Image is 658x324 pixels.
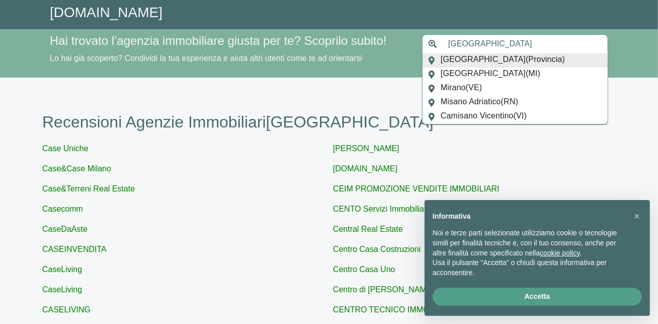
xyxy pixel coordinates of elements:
a: CaseLiving [42,285,82,294]
a: Casecomm [42,205,83,213]
a: cookie policy - il link si apre in una nuova scheda [540,249,580,257]
span: [GEOGRAPHIC_DATA] ( Provincia ) [441,53,565,68]
p: Usa il pulsante “Accetta” o chiudi questa informativa per acconsentire. [433,258,626,278]
input: Inserisci area di ricerca (Comune o Provincia) [442,34,608,53]
span: Misano Adriatico ( RN ) [441,96,518,110]
a: Central Real Estate [333,225,403,233]
a: CENTRO TECNICO IMMOBILIARE [333,305,460,314]
h1: Recensioni Agenzie Immobiliari [GEOGRAPHIC_DATA] [42,112,616,132]
a: Case&Case Milano [42,164,111,173]
a: CaseLiving [42,265,82,274]
a: Case Uniche [42,144,89,153]
a: [DOMAIN_NAME] [333,164,397,173]
button: Accetta [433,288,642,306]
span: Mirano ( VE ) [441,82,482,96]
a: [PERSON_NAME] [333,144,399,153]
a: Case&Terreni Real Estate [42,184,135,193]
span: × [634,211,640,222]
a: Centro di [PERSON_NAME] & C. S.A.S. [333,285,477,294]
p: Noi e terze parti selezionate utilizziamo cookie o tecnologie simili per finalità tecniche e, con... [433,228,626,258]
h2: Informativa [433,212,626,221]
a: Centro Casa Uno [333,265,395,274]
button: Chiudi questa informativa [629,208,645,224]
h4: Hai trovato l’agenzia immobiliare giusta per te? Scoprilo subito! [50,34,410,48]
p: Lo hai già scoperto? Condividi la tua esperienza e aiuta altri utenti come te ad orientarsi [50,52,410,64]
a: CASEINVENDITA [42,245,107,253]
span: [GEOGRAPHIC_DATA] ( MI ) [441,68,540,82]
a: [DOMAIN_NAME] [50,5,162,20]
a: CEIM PROMOZIONE VENDITE IMMOBILIARI [333,184,500,193]
a: CASELIVING [42,305,91,314]
span: Camisano Vicentino ( VI ) [441,110,527,124]
a: CaseDaAste [42,225,88,233]
a: CENTO Servizi Immobiliari [333,205,429,213]
a: Centro Casa Costruzioni [333,245,421,253]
